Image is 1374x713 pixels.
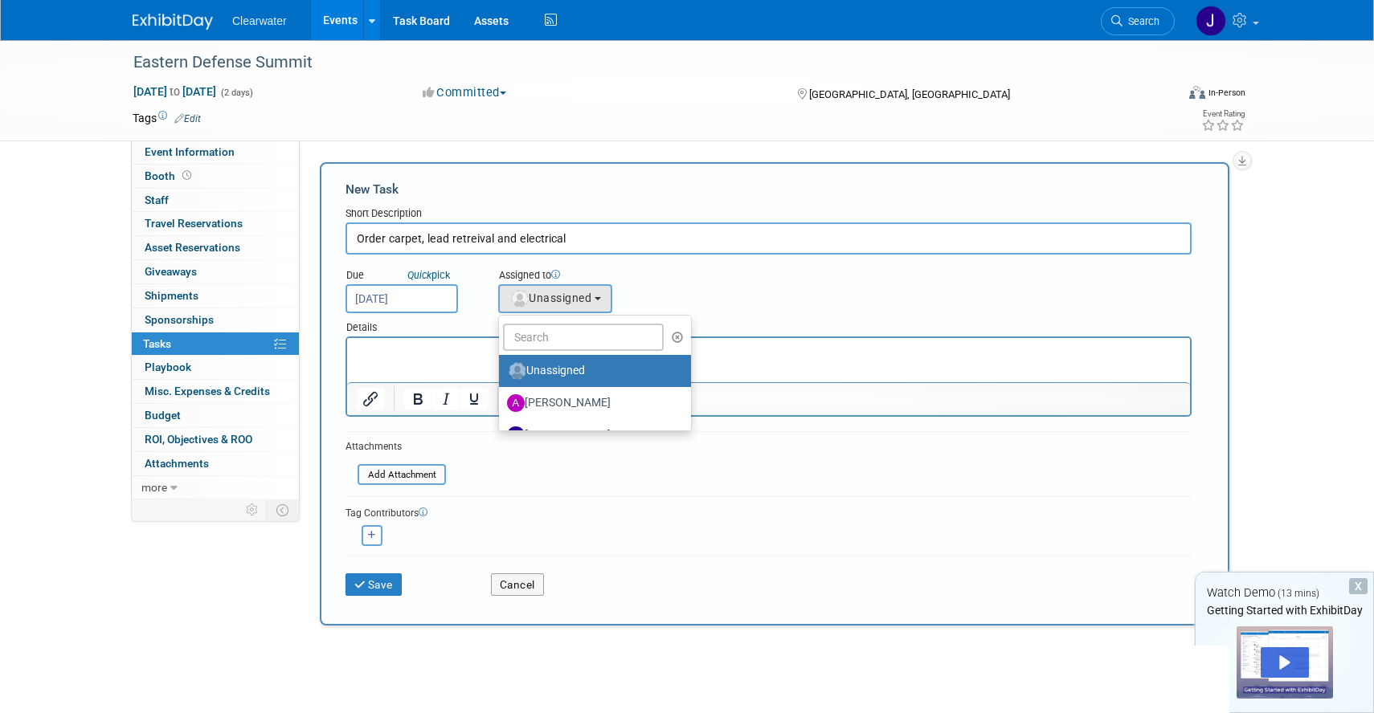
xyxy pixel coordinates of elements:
[132,380,299,403] a: Misc. Expenses & Credits
[132,428,299,451] a: ROI, Objectives & ROO
[498,268,692,284] div: Assigned to
[1196,6,1226,36] img: Jakera Willis
[145,217,243,230] span: Travel Reservations
[132,404,299,427] a: Budget
[145,265,197,278] span: Giveaways
[503,324,664,351] input: Search
[509,291,591,304] span: Unassigned
[132,452,299,475] a: Attachments
[145,457,209,470] span: Attachments
[460,388,488,410] button: Underline
[404,388,431,410] button: Bold
[145,289,198,302] span: Shipments
[507,358,675,384] label: Unassigned
[132,356,299,379] a: Playbook
[346,440,446,454] div: Attachments
[132,476,299,499] a: more
[1278,588,1319,599] span: (13 mins)
[145,145,235,158] span: Event Information
[346,284,458,313] input: Due Date
[132,189,299,212] a: Staff
[143,337,171,350] span: Tasks
[1349,578,1368,594] div: Dismiss
[132,260,299,283] a: Giveaways
[611,430,630,441] span: (me)
[1123,15,1159,27] span: Search
[133,84,217,99] span: [DATE] [DATE]
[809,88,1010,100] span: [GEOGRAPHIC_DATA], [GEOGRAPHIC_DATA]
[507,394,525,412] img: A.jpg
[1080,84,1245,108] div: Event Format
[1196,602,1373,618] div: Getting Started with ExhibitDay
[174,113,201,124] a: Edit
[1101,7,1175,35] a: Search
[507,426,525,444] img: J.jpg
[132,308,299,332] a: Sponsorships
[132,212,299,235] a: Travel Reservations
[491,573,544,596] button: Cancel
[1201,110,1245,118] div: Event Rating
[145,409,181,422] span: Budget
[145,169,194,182] span: Booth
[132,284,299,308] a: Shipments
[346,503,1192,520] div: Tag Contributors
[507,390,675,416] label: [PERSON_NAME]
[432,388,460,410] button: Italic
[346,573,402,596] button: Save
[507,422,675,448] label: [PERSON_NAME]
[1261,647,1309,678] div: Play
[132,141,299,164] a: Event Information
[1208,87,1245,99] div: In-Person
[132,165,299,188] a: Booth
[145,385,270,397] span: Misc. Expenses & Credits
[346,206,1192,222] div: Short Description
[145,313,214,326] span: Sponsorships
[128,48,1151,77] div: Eastern Defense Summit
[357,388,384,410] button: Insert/edit link
[417,84,513,101] button: Committed
[346,268,474,284] div: Due
[498,284,612,313] button: Unassigned
[141,481,167,494] span: more
[1189,86,1205,99] img: Format-Inperson.png
[145,241,240,254] span: Asset Reservations
[133,110,201,126] td: Tags
[347,338,1190,382] iframe: Rich Text Area
[219,88,253,98] span: (2 days)
[346,222,1192,255] input: Name of task or a short description
[132,332,299,356] a: Tasks
[239,499,267,520] td: Personalize Event Tab Strip
[346,181,1192,198] div: New Task
[267,499,300,520] td: Toggle Event Tabs
[132,236,299,259] a: Asset Reservations
[133,14,213,30] img: ExhibitDay
[1196,585,1373,601] div: Watch Demo
[145,433,252,446] span: ROI, Objectives & ROO
[509,362,526,380] img: Unassigned-User-Icon.png
[346,313,1192,336] div: Details
[232,14,287,27] span: Clearwater
[179,169,194,181] span: Booth not reserved yet
[167,85,182,98] span: to
[145,194,169,206] span: Staff
[407,269,431,281] i: Quick
[145,361,191,373] span: Playbook
[404,268,453,282] a: Quickpick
